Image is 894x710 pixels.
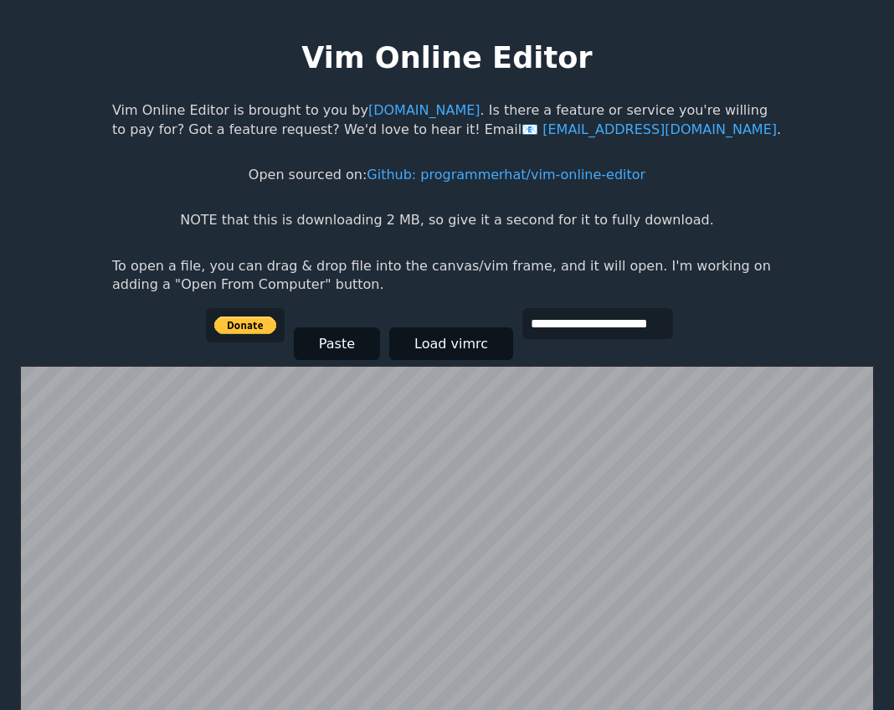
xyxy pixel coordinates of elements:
p: NOTE that this is downloading 2 MB, so give it a second for it to fully download. [180,211,713,229]
a: Github: programmerhat/vim-online-editor [367,167,645,183]
a: [EMAIL_ADDRESS][DOMAIN_NAME] [521,121,777,137]
p: Vim Online Editor is brought to you by . Is there a feature or service you're willing to pay for?... [112,101,782,139]
button: Load vimrc [389,327,513,360]
p: Open sourced on: [249,166,645,184]
p: To open a file, you can drag & drop file into the canvas/vim frame, and it will open. I'm working... [112,257,782,295]
button: Paste [294,327,380,360]
a: [DOMAIN_NAME] [368,102,480,118]
h1: Vim Online Editor [301,37,592,78]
